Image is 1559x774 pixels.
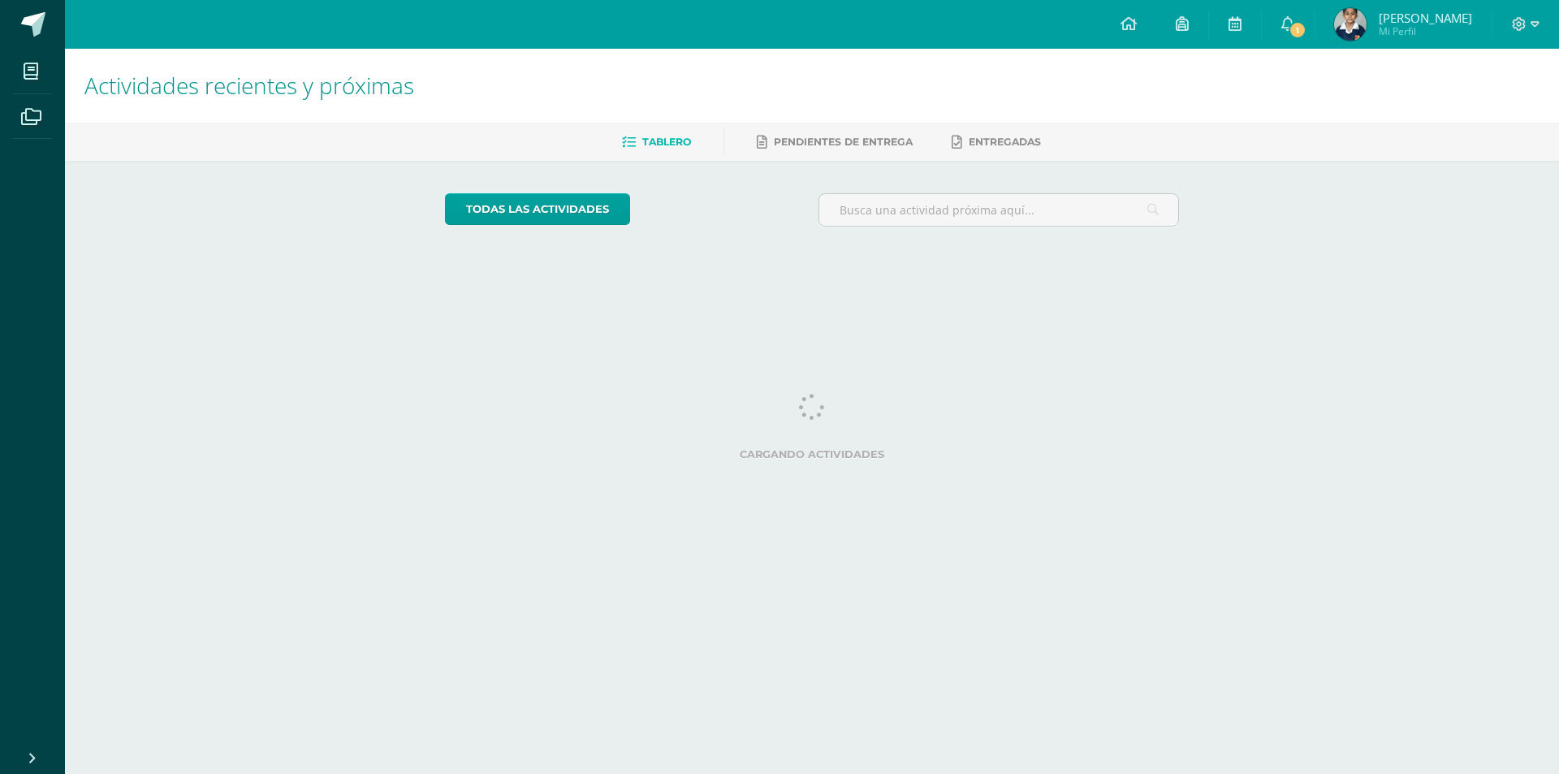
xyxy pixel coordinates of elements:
[969,136,1041,148] span: Entregadas
[84,70,414,101] span: Actividades recientes y próximas
[1288,21,1306,39] span: 1
[445,193,630,225] a: todas las Actividades
[1379,10,1472,26] span: [PERSON_NAME]
[622,129,691,155] a: Tablero
[1379,24,1472,38] span: Mi Perfil
[1334,8,1367,41] img: e4419bd4d1cad8af4f2e7a597953c27c.png
[774,136,913,148] span: Pendientes de entrega
[952,129,1041,155] a: Entregadas
[819,194,1179,226] input: Busca una actividad próxima aquí...
[445,448,1180,461] label: Cargando actividades
[757,129,913,155] a: Pendientes de entrega
[642,136,691,148] span: Tablero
